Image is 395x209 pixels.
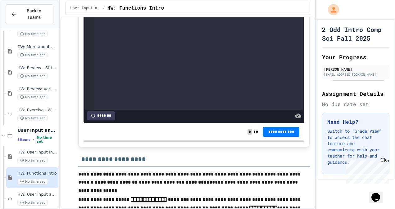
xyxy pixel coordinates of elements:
[37,136,57,144] span: No time set
[17,158,48,163] span: No time set
[103,6,105,11] span: /
[324,66,388,72] div: [PERSON_NAME]
[33,137,34,142] span: •
[17,52,48,58] span: No time set
[17,192,57,197] span: HW: User Input and Functions
[20,8,48,21] span: Back to Teams
[17,31,48,37] span: No time set
[70,6,100,11] span: User Input and Functions
[17,108,57,113] span: HW: Exercise - What's the Type?
[107,5,164,12] span: HW: Functions Intro
[327,118,384,126] h3: Need Help?
[6,4,53,24] button: Back to Teams
[324,72,388,77] div: [EMAIL_ADDRESS][DOMAIN_NAME]
[322,53,389,61] h2: Your Progress
[17,65,57,71] span: HW: Review - String Operators
[17,171,57,176] span: HW: Functions Intro
[17,73,48,79] span: No time set
[369,184,389,203] iframe: chat widget
[322,100,389,108] div: No due date set
[17,44,57,50] span: CW: More about String Operators
[17,179,48,185] span: No time set
[17,94,48,100] span: No time set
[322,25,389,42] h1: 2 Odd Intro Comp Sci Fall 2025
[17,138,30,142] span: 3 items
[17,87,57,92] span: HW: Review: Variables and Data Types
[17,150,57,155] span: HW: User Input Intro
[327,128,384,165] p: Switch to "Grade View" to access the chat feature and communicate with your teacher for help and ...
[17,127,57,133] span: User Input and Functions
[2,2,43,39] div: Chat with us now!Close
[343,157,389,184] iframe: chat widget
[17,115,48,121] span: No time set
[17,200,48,206] span: No time set
[321,2,341,17] div: My Account
[322,89,389,98] h2: Assignment Details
